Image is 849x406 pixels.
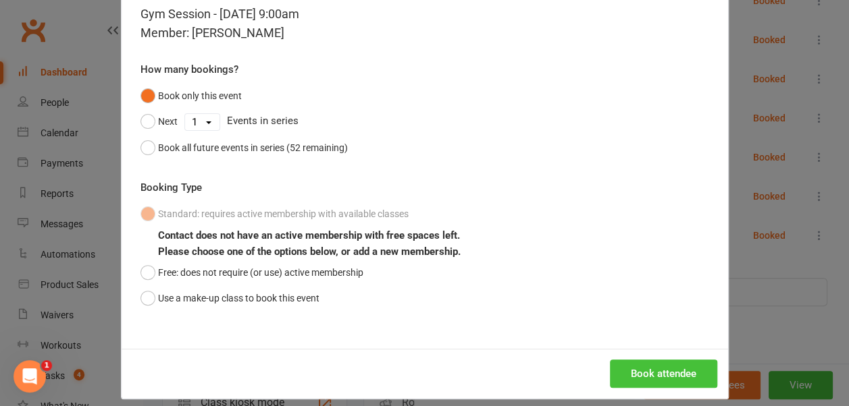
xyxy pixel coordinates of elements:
button: Use a make-up class to book this event [140,285,319,311]
b: Please choose one of the options below, or add a new membership. [158,245,461,258]
button: Next [140,109,178,134]
div: Gym Session - [DATE] 9:00am Member: [PERSON_NAME] [140,5,709,42]
iframe: Intercom live chat [14,360,46,393]
label: How many bookings? [140,61,238,78]
span: 1 [41,360,52,371]
div: Book all future events in series (52 remaining) [158,140,348,155]
b: Contact does not have an active membership with free spaces left. [158,229,460,241]
button: Book only this event [140,83,242,109]
div: Events in series [140,109,709,134]
label: Booking Type [140,179,202,196]
button: Book attendee [610,359,717,388]
button: Free: does not require (or use) active membership [140,260,363,285]
button: Book all future events in series (52 remaining) [140,135,348,161]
